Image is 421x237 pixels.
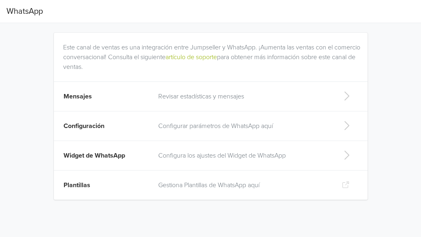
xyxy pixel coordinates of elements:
p: Gestiona Plantillas de WhatsApp aquí [158,180,329,190]
span: WhatsApp [6,3,43,19]
span: Widget de WhatsApp [64,152,125,160]
span: Mensajes [64,92,92,100]
p: Revisar estadísticas y mensajes [158,92,329,101]
a: artículo de soporte [166,53,217,61]
div: Este canal de ventas es una integración entre Jumpseller y WhatsApp. ¡Aumenta las ventas con el c... [63,33,361,72]
span: Plantillas [64,181,90,189]
p: Configurar parámetros de WhatsApp aquí [158,121,329,131]
p: Configura los ajustes del Widget de WhatsApp [158,151,329,160]
span: Configuración [64,122,104,130]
